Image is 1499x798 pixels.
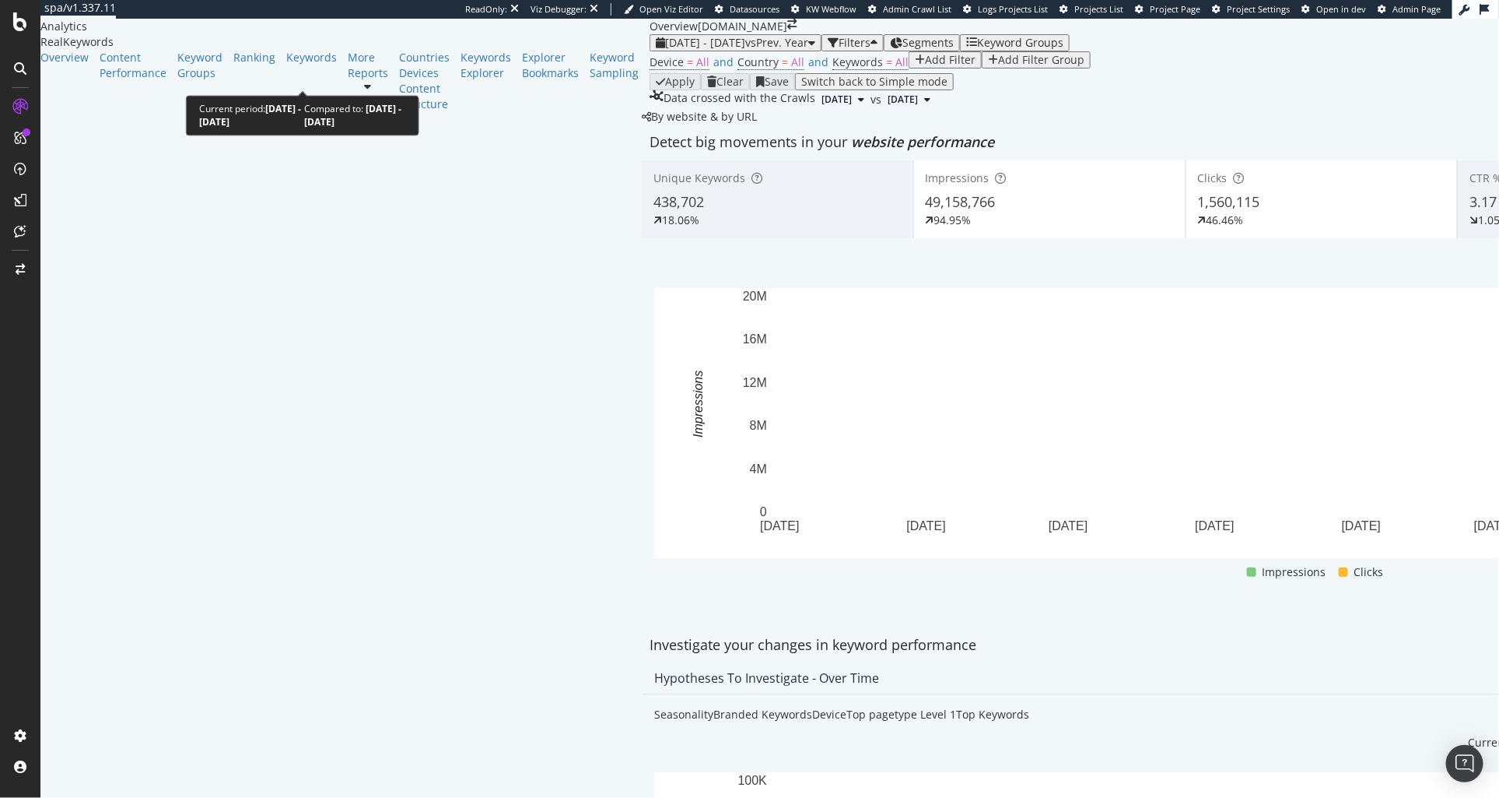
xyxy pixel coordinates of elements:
div: Add Filter [925,54,975,66]
text: [DATE] [1196,519,1235,533]
span: 438,702 [653,192,704,211]
div: 94.95% [934,213,972,228]
span: 2024 Oct. 30th [888,93,918,107]
a: Projects List [1059,3,1123,16]
text: [DATE] [1049,519,1087,533]
span: Country [737,54,779,69]
div: Compared to: [304,103,406,129]
button: Filters [821,34,884,51]
div: Add Filter Group [998,54,1084,66]
button: Apply [650,73,701,90]
div: RealKeywords [40,34,650,50]
div: Countries [399,50,450,65]
span: [DATE] - [DATE] [665,35,745,50]
span: Clicks [1198,170,1228,185]
a: Keyword Groups [177,50,222,81]
span: = [782,54,788,69]
div: Keywords Explorer [461,50,511,81]
div: Viz Debugger: [531,3,587,16]
a: Devices [399,65,450,81]
button: Switch back to Simple mode [795,73,954,90]
button: Save [750,73,795,90]
span: vs Prev. Year [745,35,808,50]
button: Add Filter [909,51,982,69]
div: [DOMAIN_NAME] [698,19,787,34]
span: Projects List [1074,3,1123,15]
a: Overview [40,50,89,65]
a: Structure [399,97,450,112]
div: Keyword Groups [977,37,1063,49]
span: Admin Crawl List [883,3,951,15]
text: Impressions [692,371,706,438]
div: Device [812,707,846,722]
a: KW Webflow [791,3,856,16]
div: Analytics [40,19,650,34]
text: 100K [738,774,768,787]
div: 46.46% [1207,213,1244,228]
span: and [713,54,734,69]
button: [DATE] [881,90,937,109]
a: Admin Page [1378,3,1441,16]
span: 49,158,766 [926,192,996,211]
a: Logs Projects List [963,3,1048,16]
b: [DATE] - [DATE] [199,103,301,129]
span: By website & by URL [651,109,757,124]
span: Keywords [832,54,883,69]
text: 12M [743,376,767,389]
span: Impressions [926,170,989,185]
div: Hypotheses to Investigate - Over Time [654,670,879,686]
span: 1,560,115 [1198,192,1260,211]
span: Impressions [1263,563,1326,582]
span: 2025 Apr. 6th [821,93,852,107]
span: Unique Keywords [653,170,745,185]
text: 0 [760,505,767,519]
span: Clicks [1354,563,1384,582]
div: Branded Keywords [713,707,812,722]
span: and [808,54,828,69]
span: Segments [902,35,954,50]
div: Filters [839,37,870,49]
span: Open in dev [1316,3,1366,15]
div: Clear [716,76,744,88]
span: Logs Projects List [978,3,1048,15]
span: Datasources [730,3,779,15]
div: Keywords [286,50,337,65]
span: Open Viz Editor [639,3,703,15]
div: More Reports [348,50,388,81]
a: Content [399,81,450,97]
div: Seasonality [654,707,713,722]
div: Open Intercom Messenger [1446,745,1483,782]
span: Project Settings [1227,3,1290,15]
text: 20M [743,290,767,303]
text: 8M [750,419,767,432]
span: All [791,54,804,69]
a: Keyword Sampling [590,50,639,81]
a: Project Page [1135,3,1200,16]
text: [DATE] [760,519,799,533]
button: Add Filter Group [982,51,1091,69]
a: Open in dev [1301,3,1366,16]
div: ReadOnly: [465,3,507,16]
span: Admin Page [1392,3,1441,15]
text: [DATE] [907,519,946,533]
span: = [886,54,892,69]
span: All [895,54,909,69]
div: arrow-right-arrow-left [787,19,797,30]
a: Explorer Bookmarks [522,50,579,81]
div: Top Keywords [956,707,1029,722]
div: Top pagetype Level 1 [846,707,956,722]
button: Keyword Groups [960,34,1070,51]
text: 16M [743,332,767,346]
span: Project Page [1150,3,1200,15]
text: [DATE] [1342,519,1381,533]
div: Content Performance [100,50,166,81]
button: Clear [701,73,750,90]
div: Data crossed with the Crawls [664,90,815,109]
